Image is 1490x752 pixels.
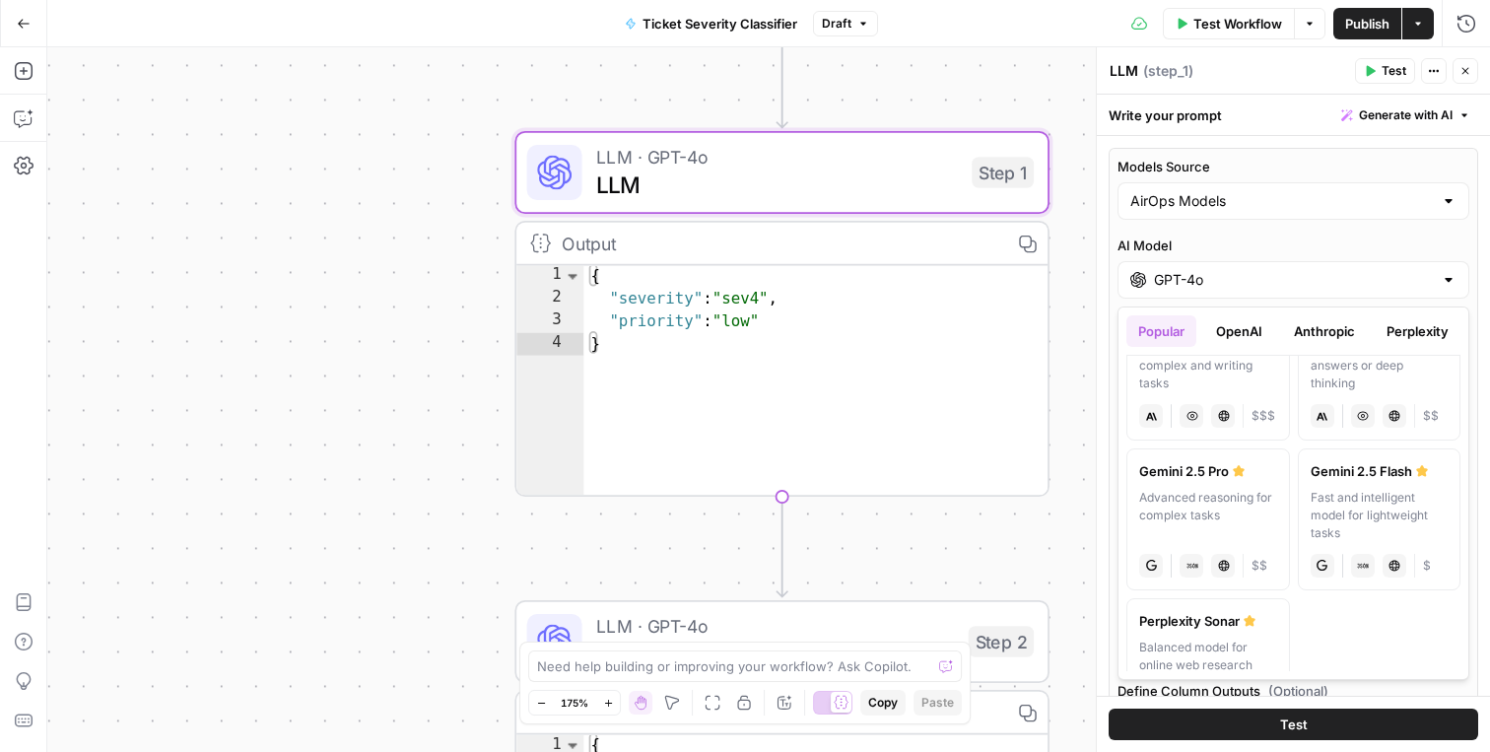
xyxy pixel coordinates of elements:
span: Copy [868,694,898,712]
button: Popular [1126,315,1196,347]
button: Copy [860,690,906,716]
label: Define Column Outputs [1117,681,1469,701]
span: Cost tier [1252,557,1267,575]
span: Test Workflow [1193,14,1282,34]
div: Write your prompt [1097,95,1490,135]
button: Paste [914,690,962,716]
span: Cost tier [1423,407,1439,425]
div: Output [562,699,996,726]
button: Ticket Severity Classifier [613,8,809,39]
button: Draft [813,11,878,36]
span: Publish [1345,14,1389,34]
span: (Optional) [1268,681,1328,701]
button: Test [1109,709,1478,740]
button: Perplexity [1375,315,1460,347]
div: 2 [516,288,583,310]
span: Generate with AI [1359,106,1453,124]
span: ( step_1 ) [1143,61,1193,81]
g: Edge from step_1 to step_2 [777,497,787,597]
div: Step 2 [969,626,1035,657]
g: Edge from start to step_1 [777,28,787,128]
div: Gemini 2.5 Flash [1311,461,1449,481]
div: Hybrid reasoning: fast answers or deep thinking [1311,339,1449,392]
span: Draft [822,15,851,33]
span: Cost tier [1252,407,1275,425]
button: Publish [1333,8,1401,39]
span: Test [1280,715,1308,734]
div: Gemini 2.5 Pro [1139,461,1277,481]
input: Select a model [1154,270,1433,290]
button: Anthropic [1282,315,1367,347]
div: Perplexity Sonar [1139,611,1277,631]
span: Ticket Severity Classifier [643,14,797,34]
div: 3 [516,310,583,333]
span: LLM · GPT-4o [596,143,959,171]
div: Balanced model for online web research [1139,639,1277,674]
span: Paste [921,694,954,712]
span: LLM · GPT-4o [596,612,955,640]
div: Advanced reasoning for complex tasks [1139,489,1277,542]
label: Models Source [1117,157,1469,176]
div: Powerful model for complex and writing tasks [1139,339,1277,392]
div: LLM · GPT-4oLLMStep 1Output{ "severity":"sev4", "priority":"low"} [514,131,1050,497]
button: Test [1355,58,1415,84]
button: Test Workflow [1163,8,1294,39]
div: 4 [516,333,583,356]
div: Step 1 [972,157,1034,188]
span: Cost tier [1423,557,1431,575]
span: Toggle code folding, rows 1 through 4 [563,265,581,288]
button: Generate with AI [1333,103,1478,128]
span: Test [1382,62,1406,80]
label: AI Model [1117,236,1469,255]
div: 1 [516,265,583,288]
input: AirOps Models [1130,191,1433,211]
span: LLM [596,637,955,671]
span: 175% [561,695,588,711]
div: Fast and intelligent model for lightweight tasks [1311,489,1449,542]
textarea: LLM [1110,61,1138,81]
div: Output [562,230,996,257]
button: OpenAI [1204,315,1274,347]
span: LLM [596,168,959,202]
